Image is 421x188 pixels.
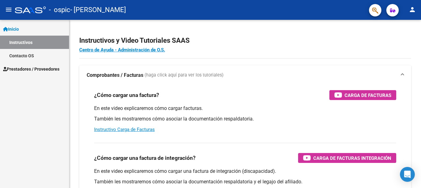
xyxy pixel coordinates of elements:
p: También les mostraremos cómo asociar la documentación respaldatoria y el legajo del afiliado. [94,178,396,185]
p: También les mostraremos cómo asociar la documentación respaldatoria. [94,116,396,122]
button: Carga de Facturas Integración [298,153,396,163]
mat-icon: menu [5,6,12,13]
button: Carga de Facturas [329,90,396,100]
span: - [PERSON_NAME] [70,3,126,17]
h3: ¿Cómo cargar una factura? [94,91,159,99]
span: - ospic [49,3,70,17]
p: En este video explicaremos cómo cargar una factura de integración (discapacidad). [94,168,396,175]
span: Carga de Facturas Integración [313,154,391,162]
mat-icon: person [409,6,416,13]
strong: Comprobantes / Facturas [87,72,143,79]
h3: ¿Cómo cargar una factura de integración? [94,154,196,162]
mat-expansion-panel-header: Comprobantes / Facturas (haga click aquí para ver los tutoriales) [79,65,411,85]
span: Carga de Facturas [345,91,391,99]
span: (haga click aquí para ver los tutoriales) [145,72,224,79]
div: Open Intercom Messenger [400,167,415,182]
p: En este video explicaremos cómo cargar facturas. [94,105,396,112]
span: Prestadores / Proveedores [3,66,59,72]
span: Inicio [3,26,19,33]
h2: Instructivos y Video Tutoriales SAAS [79,35,411,46]
a: Centro de Ayuda - Administración de O.S. [79,47,165,53]
a: Instructivo Carga de Facturas [94,127,155,132]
